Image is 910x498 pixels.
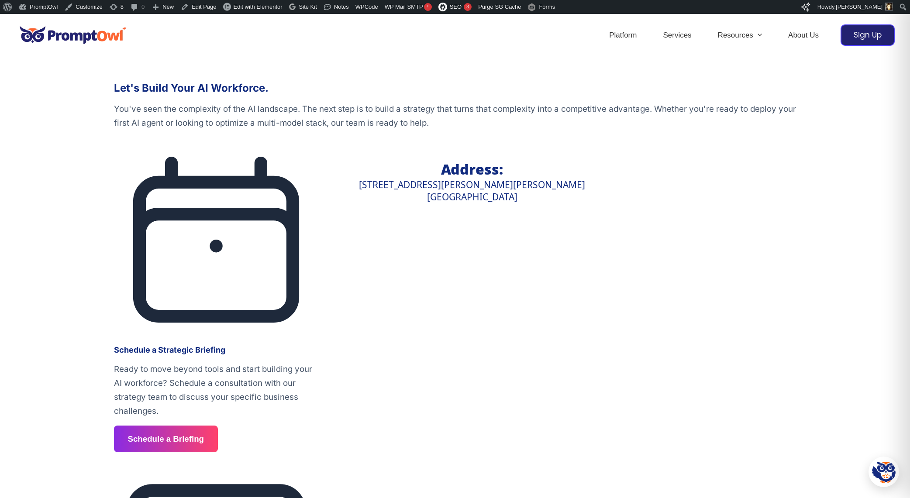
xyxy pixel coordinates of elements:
[114,362,319,418] p: Ready to move beyond tools and start building your AI workforce? Schedule a consultation with our...
[299,3,317,10] span: Site Kit
[318,162,625,180] h3: Address:
[596,20,650,51] a: Platform
[424,3,432,11] span: !
[596,20,832,51] nav: Site Navigation: Header
[650,20,704,51] a: Services
[464,3,472,11] div: 3
[872,460,896,484] img: Hootie - PromptOwl AI Assistant
[705,20,775,51] a: ResourcesMenu Toggle
[114,102,796,130] p: You've seen the complexity of the AI landscape. The next step is to build a strategy that turns t...
[775,20,832,51] a: About Us
[114,426,218,453] a: Schedule a Briefing
[114,345,319,355] h3: Schedule a Strategic Briefing
[114,81,796,95] h2: Let's Build Your AI Workforce.
[234,3,283,10] span: Edit with Elementor
[450,3,462,10] span: SEO
[836,3,882,10] span: [PERSON_NAME]
[841,24,895,46] a: Sign Up
[318,180,625,204] h3: [STREET_ADDRESS][PERSON_NAME][PERSON_NAME] [GEOGRAPHIC_DATA]
[753,20,762,51] span: Menu Toggle
[15,20,131,50] img: promptowl.ai logo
